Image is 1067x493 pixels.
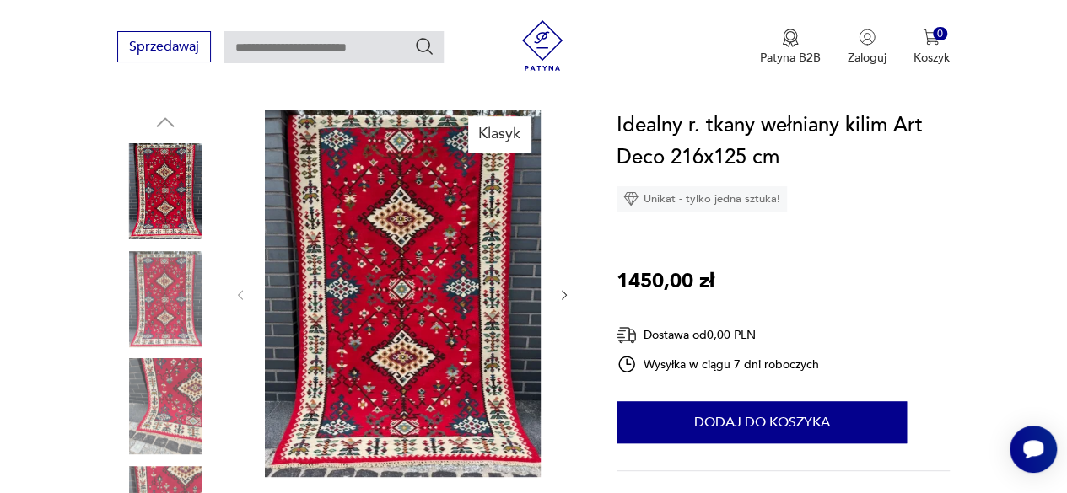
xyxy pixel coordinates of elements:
img: Zdjęcie produktu Idealny r. tkany wełniany kilim Art Deco 216x125 cm [117,143,213,239]
div: Dostawa od 0,00 PLN [617,324,819,346]
img: Zdjęcie produktu Idealny r. tkany wełniany kilim Art Deco 216x125 cm [117,251,213,347]
div: Wysyłka w ciągu 7 dni roboczych [617,354,819,374]
img: Zdjęcie produktu Idealny r. tkany wełniany kilim Art Deco 216x125 cm [117,358,213,454]
img: Zdjęcie produktu Idealny r. tkany wełniany kilim Art Deco 216x125 cm [265,110,541,477]
button: Sprzedawaj [117,31,211,62]
h1: Idealny r. tkany wełniany kilim Art Deco 216x125 cm [617,110,950,174]
button: Dodaj do koszyka [617,401,907,443]
button: Szukaj [414,36,434,56]
div: 0 [933,27,947,41]
img: Ikona dostawy [617,324,637,346]
img: Ikona koszyka [923,29,940,46]
a: Ikona medaluPatyna B2B [760,29,821,66]
img: Ikona diamentu [623,191,639,206]
img: Patyna - sklep z meblami i dekoracjami vintage [517,20,568,71]
div: Klasyk [468,116,531,152]
img: Ikonka użytkownika [859,29,876,46]
button: Zaloguj [848,29,886,66]
p: Koszyk [913,50,950,66]
button: 0Koszyk [913,29,950,66]
iframe: Smartsupp widget button [1010,426,1057,473]
button: Patyna B2B [760,29,821,66]
p: Patyna B2B [760,50,821,66]
p: Zaloguj [848,50,886,66]
p: 1450,00 zł [617,265,714,297]
div: Unikat - tylko jedna sztuka! [617,186,787,212]
img: Ikona medalu [782,29,799,47]
a: Sprzedawaj [117,42,211,54]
